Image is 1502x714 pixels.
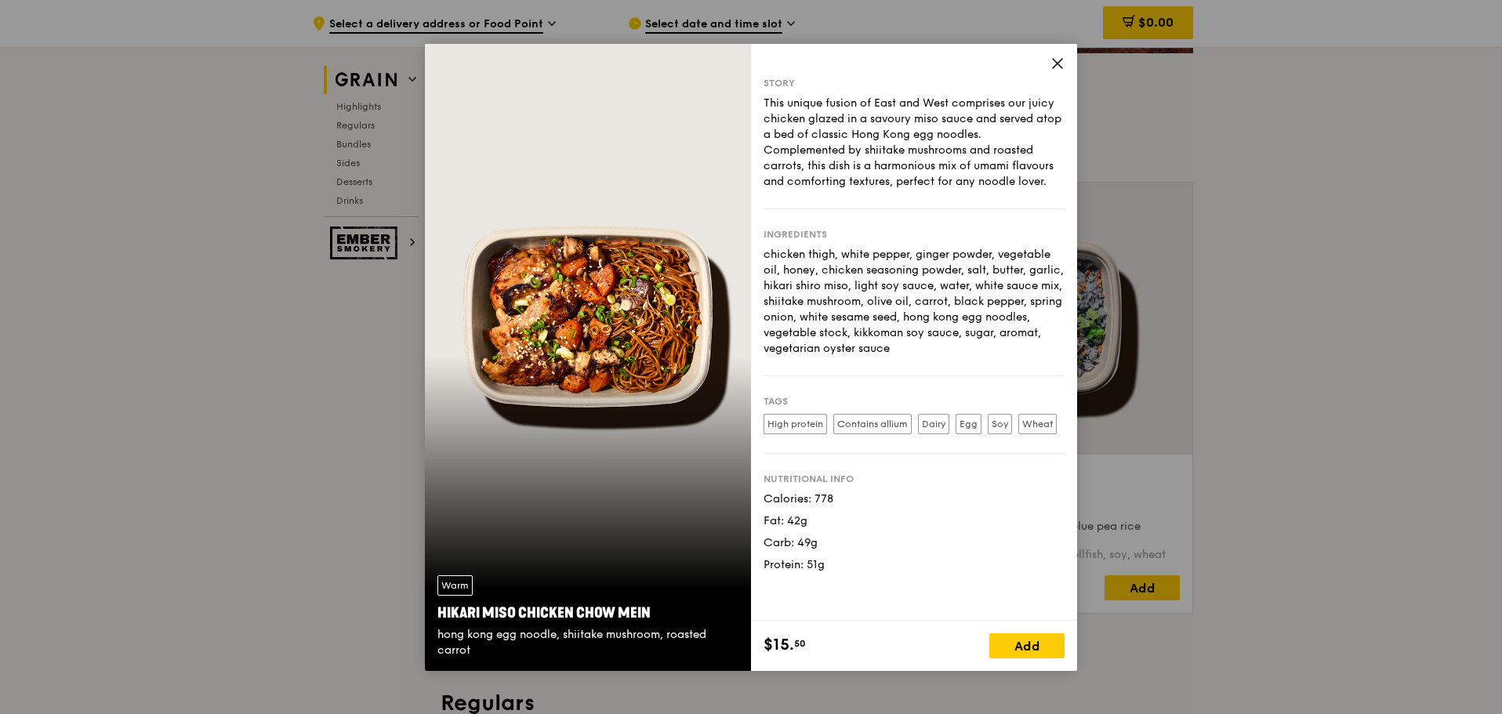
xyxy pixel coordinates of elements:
label: Soy [988,414,1012,434]
label: Egg [956,414,981,434]
div: This unique fusion of East and West comprises our juicy chicken glazed in a savoury miso sauce an... [764,96,1065,190]
div: Carb: 49g [764,535,1065,551]
label: High protein [764,414,827,434]
div: Fat: 42g [764,513,1065,529]
div: Hikari Miso Chicken Chow Mein [437,602,738,624]
div: hong kong egg noodle, shiitake mushroom, roasted carrot [437,627,738,658]
div: Tags [764,395,1065,408]
label: Dairy [918,414,949,434]
div: Calories: 778 [764,491,1065,507]
label: Contains allium [833,414,912,434]
div: chicken thigh, white pepper, ginger powder, vegetable oil, honey, chicken seasoning powder, salt,... [764,247,1065,357]
div: Nutritional info [764,473,1065,485]
span: 50 [794,637,806,650]
div: Story [764,77,1065,89]
label: Wheat [1018,414,1057,434]
div: Add [989,633,1065,658]
div: Warm [437,575,473,596]
div: Protein: 51g [764,557,1065,573]
span: $15. [764,633,794,657]
div: Ingredients [764,228,1065,241]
